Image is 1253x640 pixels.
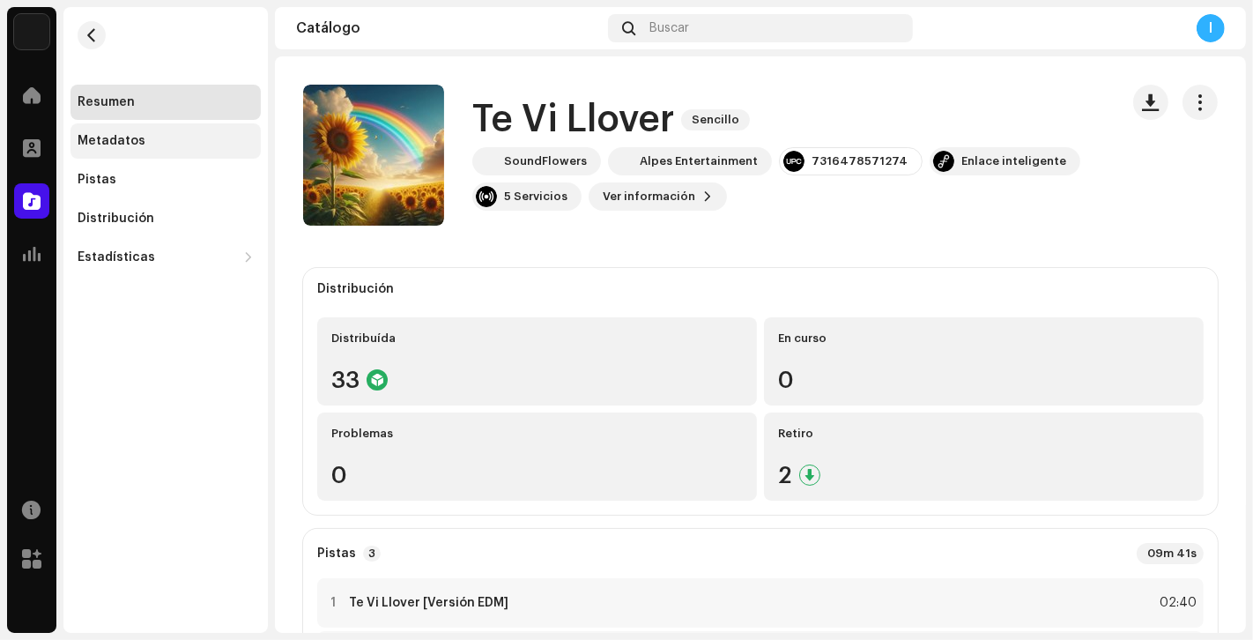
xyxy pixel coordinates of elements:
re-m-nav-item: Pistas [70,162,261,197]
div: Catálogo [296,21,601,35]
div: Estadísticas [78,250,155,264]
span: Buscar [649,21,689,35]
div: Distribuída [331,331,743,346]
p-badge: 3 [363,546,381,562]
button: Ver información [589,182,727,211]
re-m-nav-item: Resumen [70,85,261,120]
img: 7b012e12-5dc2-4696-9ba5-52b84a798b35 [612,151,633,172]
div: En curso [778,331,1190,346]
span: Sencillo [681,109,750,130]
h1: Te Vi Llover [472,100,674,140]
div: 09m 41s [1137,543,1204,564]
span: Ver información [603,179,695,214]
strong: Te Vi Llover [Versión EDM] [349,596,508,610]
div: Alpes Entertainment [640,154,758,168]
div: Distribución [317,282,394,296]
re-m-nav-dropdown: Estadísticas [70,240,261,275]
re-m-nav-item: Metadatos [70,123,261,159]
div: 02:40 [1158,592,1197,614]
div: Distribución [78,212,154,226]
div: Retiro [778,427,1190,441]
div: Pistas [78,173,116,187]
div: Metadatos [78,134,145,148]
re-m-nav-item: Distribución [70,201,261,236]
div: 7316478571274 [812,154,908,168]
div: 5 Servicios [504,190,567,204]
div: SoundFlowers [504,154,587,168]
div: Enlace inteligente [961,154,1066,168]
div: I [1197,14,1225,42]
div: Problemas [331,427,743,441]
div: Resumen [78,95,135,109]
strong: Pistas [317,547,356,561]
img: 2b4280ac-8c87-4c2b-befb-01ab7e20907b [476,151,497,172]
img: 2b4280ac-8c87-4c2b-befb-01ab7e20907b [14,14,49,49]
